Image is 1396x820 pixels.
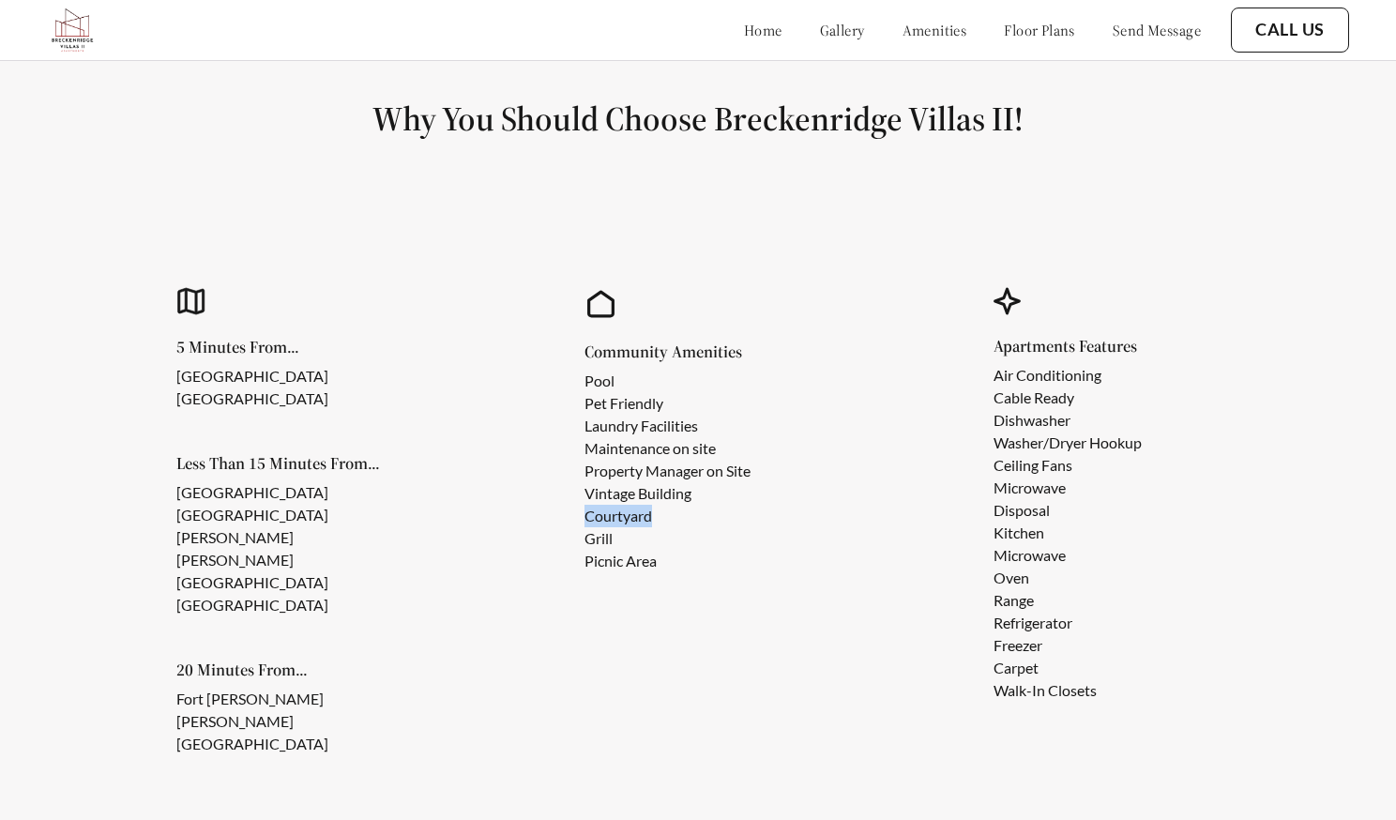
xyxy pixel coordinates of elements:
[1255,20,1325,40] a: Call Us
[176,455,469,472] h5: Less Than 15 Minutes From...
[1004,21,1075,39] a: floor plans
[176,481,439,504] li: [GEOGRAPHIC_DATA]
[994,364,1142,387] li: Air Conditioning
[176,688,439,710] li: Fort [PERSON_NAME]
[176,365,328,387] li: [GEOGRAPHIC_DATA]
[994,338,1172,355] h5: Apartments Features
[994,544,1142,567] li: Microwave
[994,679,1142,702] li: Walk-In Closets
[994,634,1142,657] li: Freezer
[994,499,1142,522] li: Disposal
[584,482,751,505] li: Vintage Building
[176,710,439,755] li: [PERSON_NAME][GEOGRAPHIC_DATA]
[584,527,751,550] li: Grill
[994,522,1142,544] li: Kitchen
[1231,8,1349,53] button: Call Us
[584,460,751,482] li: Property Manager on Site
[994,567,1142,589] li: Oven
[584,343,781,360] h5: Community Amenities
[584,370,751,392] li: Pool
[994,409,1142,432] li: Dishwasher
[1113,21,1201,39] a: send message
[994,612,1142,634] li: Refrigerator
[820,21,865,39] a: gallery
[176,339,358,356] h5: 5 Minutes From...
[584,505,751,527] li: Courtyard
[176,661,469,678] h5: 20 Minutes From...
[176,549,439,594] li: [PERSON_NAME][GEOGRAPHIC_DATA]
[994,657,1142,679] li: Carpet
[994,432,1142,454] li: Washer/Dryer Hookup
[994,589,1142,612] li: Range
[45,98,1351,140] h1: Why You Should Choose Breckenridge Villas II!
[584,415,751,437] li: Laundry Facilities
[744,21,782,39] a: home
[584,550,751,572] li: Picnic Area
[47,5,98,55] img: bv2_logo.png
[994,387,1142,409] li: Cable Ready
[176,594,439,616] li: [GEOGRAPHIC_DATA]
[994,477,1142,499] li: Microwave
[584,392,751,415] li: Pet Friendly
[903,21,967,39] a: amenities
[994,454,1142,477] li: Ceiling Fans
[176,504,439,549] li: [GEOGRAPHIC_DATA][PERSON_NAME]
[176,387,328,410] li: [GEOGRAPHIC_DATA]
[584,437,751,460] li: Maintenance on site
